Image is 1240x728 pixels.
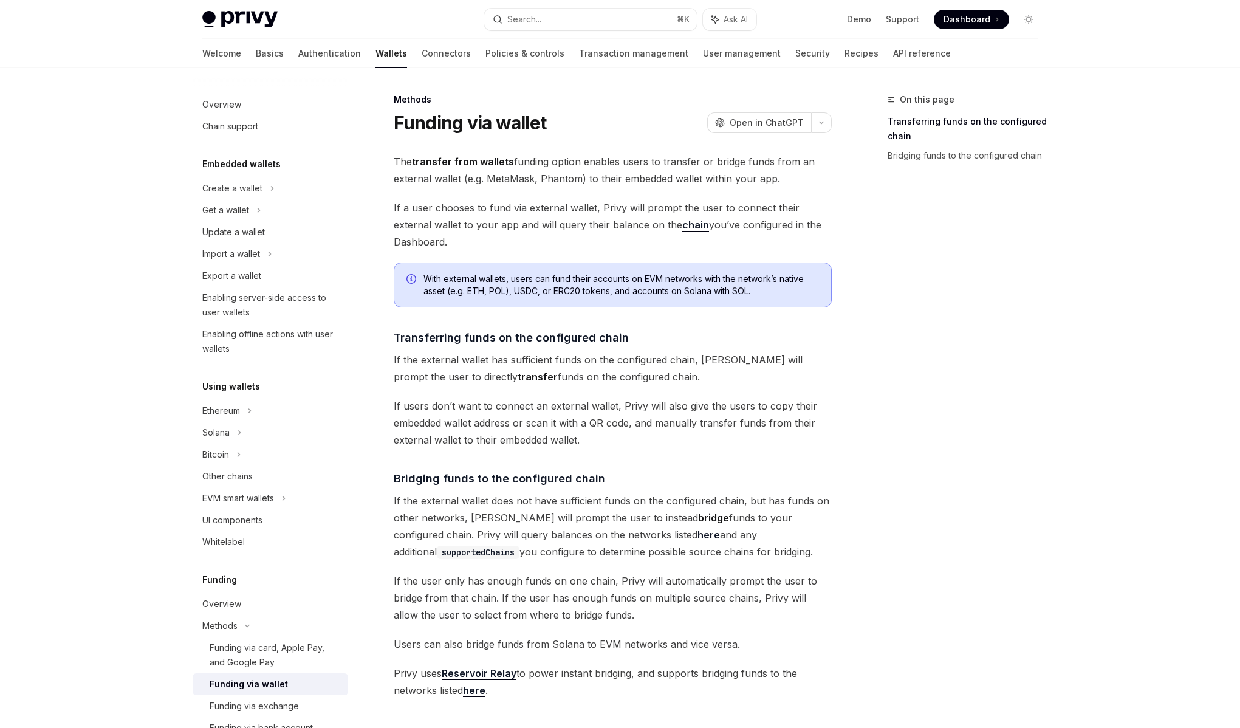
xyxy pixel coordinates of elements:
div: Overview [202,97,241,112]
button: Toggle dark mode [1019,10,1038,29]
button: Search...⌘K [484,9,697,30]
span: Dashboard [944,13,990,26]
a: Overview [193,94,348,115]
a: supportedChains [437,546,519,558]
span: Open in ChatGPT [730,117,804,129]
a: Overview [193,593,348,615]
span: With external wallets, users can fund their accounts on EVM networks with the network’s native as... [423,273,819,297]
a: Support [886,13,919,26]
a: Reservoir Relay [442,667,516,680]
div: Overview [202,597,241,611]
div: Enabling server-side access to user wallets [202,290,341,320]
span: ⌘ K [677,15,690,24]
a: Update a wallet [193,221,348,243]
span: On this page [900,92,954,107]
a: Connectors [422,39,471,68]
svg: Info [406,274,419,286]
code: supportedChains [437,546,519,559]
div: Methods [202,619,238,633]
span: If the external wallet has sufficient funds on the configured chain, [PERSON_NAME] will prompt th... [394,351,832,385]
span: If the user only has enough funds on one chain, Privy will automatically prompt the user to bridg... [394,572,832,623]
div: Enabling offline actions with user wallets [202,327,341,356]
div: UI components [202,513,262,527]
span: If the external wallet does not have sufficient funds on the configured chain, but has funds on o... [394,492,832,560]
a: UI components [193,509,348,531]
a: Authentication [298,39,361,68]
a: Whitelabel [193,531,348,553]
span: Users can also bridge funds from Solana to EVM networks and vice versa. [394,636,832,653]
div: EVM smart wallets [202,491,274,506]
a: Wallets [375,39,407,68]
button: Open in ChatGPT [707,112,811,133]
div: Funding via wallet [210,677,288,692]
h5: Embedded wallets [202,157,281,171]
a: Demo [847,13,871,26]
a: Funding via exchange [193,695,348,717]
div: Whitelabel [202,535,245,549]
a: Chain support [193,115,348,137]
a: Welcome [202,39,241,68]
a: Dashboard [934,10,1009,29]
span: Bridging funds to the configured chain [394,470,605,487]
a: API reference [893,39,951,68]
a: Policies & controls [485,39,564,68]
a: Basics [256,39,284,68]
div: Update a wallet [202,225,265,239]
strong: transfer from wallets [412,156,514,168]
a: Bridging funds to the configured chain [888,146,1048,165]
span: If users don’t want to connect an external wallet, Privy will also give the users to copy their e... [394,397,832,448]
div: Chain support [202,119,258,134]
a: Recipes [844,39,879,68]
a: Enabling offline actions with user wallets [193,323,348,360]
a: here [697,529,720,541]
span: The funding option enables users to transfer or bridge funds from an external wallet (e.g. MetaMa... [394,153,832,187]
div: Funding via card, Apple Pay, and Google Pay [210,640,341,670]
a: Other chains [193,465,348,487]
div: Import a wallet [202,247,260,261]
a: Transaction management [579,39,688,68]
h1: Funding via wallet [394,112,547,134]
a: chain [682,219,709,232]
h5: Funding [202,572,237,587]
span: Ask AI [724,13,748,26]
div: Create a wallet [202,181,262,196]
button: Ask AI [703,9,756,30]
strong: transfer [518,371,558,383]
span: Privy uses to power instant bridging, and supports bridging funds to the networks listed . [394,665,832,699]
div: Export a wallet [202,269,261,283]
a: Export a wallet [193,265,348,287]
div: Funding via exchange [210,699,299,713]
a: Funding via card, Apple Pay, and Google Pay [193,637,348,673]
div: Methods [394,94,832,106]
div: Bitcoin [202,447,229,462]
div: Other chains [202,469,253,484]
img: light logo [202,11,278,28]
div: Solana [202,425,230,440]
a: Enabling server-side access to user wallets [193,287,348,323]
div: Search... [507,12,541,27]
a: Funding via wallet [193,673,348,695]
span: Transferring funds on the configured chain [394,329,629,346]
h5: Using wallets [202,379,260,394]
a: Transferring funds on the configured chain [888,112,1048,146]
a: User management [703,39,781,68]
a: Security [795,39,830,68]
strong: bridge [698,512,729,524]
span: If a user chooses to fund via external wallet, Privy will prompt the user to connect their extern... [394,199,832,250]
a: here [463,684,485,697]
div: Get a wallet [202,203,249,218]
div: Ethereum [202,403,240,418]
